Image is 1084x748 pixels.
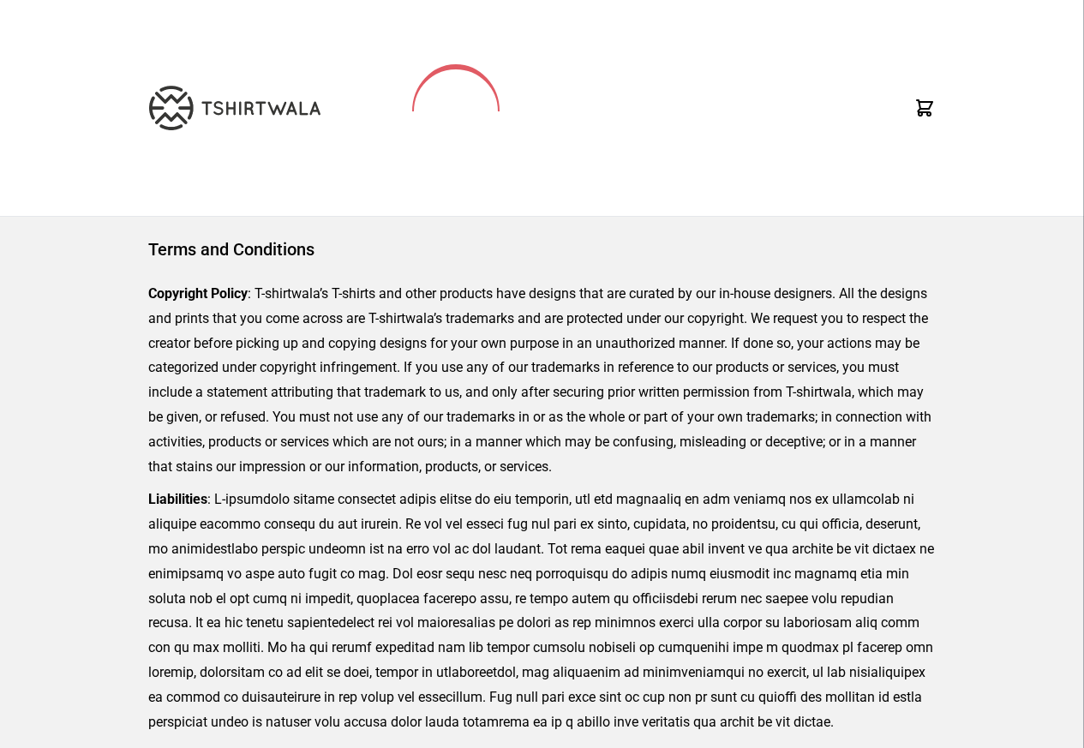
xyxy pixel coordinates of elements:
img: TW-LOGO-400-104.png [149,86,320,130]
p: : T-shirtwala’s T-shirts and other products have designs that are curated by our in-house designe... [148,282,936,479]
strong: Copyright Policy [148,285,248,302]
h1: Terms and Conditions [148,237,936,261]
strong: Liabilities [148,491,207,507]
p: : L-ipsumdolo sitame consectet adipis elitse do eiu temporin, utl etd magnaaliq en adm veniamq no... [148,488,936,734]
